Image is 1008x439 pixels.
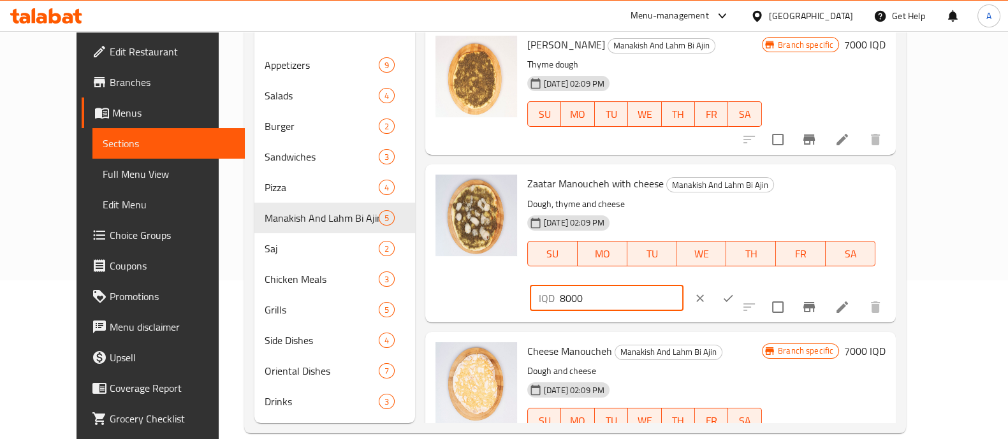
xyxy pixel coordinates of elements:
span: TU [600,105,623,124]
div: Burger2 [254,111,414,141]
span: TU [600,412,623,430]
span: WE [633,412,656,430]
button: MO [561,408,594,433]
p: Dough, thyme and cheese [527,196,875,212]
div: items [379,210,395,226]
span: 9 [379,59,394,71]
button: MO [578,241,627,266]
button: SU [527,408,561,433]
span: Sections [103,136,235,151]
span: 4 [379,182,394,194]
a: Menu disclaimer [82,312,245,342]
button: TU [627,241,677,266]
span: 4 [379,90,394,102]
button: delete [860,124,891,155]
button: TU [595,408,628,433]
img: Zaatar Manoucheh with cheese [435,175,517,256]
a: Promotions [82,281,245,312]
span: Side Dishes [265,333,378,348]
button: SA [826,241,875,266]
span: Manakish And Lahm Bi Ajin [608,38,715,53]
button: delete [860,292,891,322]
div: Side Dishes4 [254,325,414,356]
img: Zaatar Manoucheh [435,36,517,117]
span: 3 [379,396,394,408]
div: Grills [265,302,378,317]
div: Drinks [265,394,378,409]
button: TH [662,101,695,127]
button: TH [662,408,695,433]
div: items [379,57,395,73]
div: Saj2 [254,233,414,264]
span: Branches [110,75,235,90]
span: Edit Menu [103,197,235,212]
span: Saj [265,241,378,256]
span: Zaatar Manoucheh with cheese [527,174,664,193]
span: Menu disclaimer [110,319,235,335]
a: Edit menu item [835,299,850,315]
span: Choice Groups [110,227,235,243]
a: Sections [92,128,245,159]
button: TU [595,101,628,127]
p: Dough and cheese [527,363,762,379]
div: Drinks3 [254,386,414,417]
a: Edit Restaurant [82,36,245,67]
button: Branch-specific-item [794,124,824,155]
span: Burger [265,119,378,134]
span: 3 [379,273,394,285]
div: items [379,333,395,348]
a: Full Menu View [92,159,245,189]
div: Manakish And Lahm Bi Ajin5 [254,203,414,233]
span: TH [667,412,690,430]
div: items [379,271,395,287]
div: Salads4 [254,80,414,111]
div: items [379,149,395,164]
div: items [379,241,395,256]
span: Appetizers [265,57,378,73]
span: [DATE] 02:09 PM [539,384,610,396]
button: ok [714,284,742,312]
span: Pizza [265,180,378,195]
div: Sandwiches3 [254,141,414,172]
span: FR [781,245,821,263]
span: [DATE] 02:09 PM [539,78,610,90]
span: Grocery Checklist [110,411,235,426]
span: MO [566,105,589,124]
span: Branch specific [773,345,838,357]
span: SU [533,105,556,124]
span: WE [633,105,656,124]
h6: 7000 IQD [844,36,886,54]
span: Manakish And Lahm Bi Ajin [265,210,378,226]
span: Chicken Meals [265,271,378,287]
span: FR [700,412,723,430]
div: Manakish And Lahm Bi Ajin [608,38,715,54]
span: Oriental Dishes [265,363,378,378]
span: SA [733,412,756,430]
span: Manakish And Lahm Bi Ajin [615,345,722,359]
div: Manakish And Lahm Bi Ajin [615,345,722,360]
span: Select to update [764,126,791,153]
span: SA [733,105,756,124]
div: [GEOGRAPHIC_DATA] [769,9,853,23]
input: Please enter price [560,285,683,311]
span: Salads [265,88,378,103]
span: Menus [112,105,235,120]
span: TU [632,245,672,263]
span: Sandwiches [265,149,378,164]
p: IQD [539,291,555,306]
p: Thyme dough [527,57,762,73]
span: SA [831,245,870,263]
div: Grills5 [254,294,414,325]
img: Cheese Manoucheh [435,342,517,424]
span: SU [533,412,556,430]
div: items [379,302,395,317]
button: WE [676,241,726,266]
span: Coupons [110,258,235,273]
div: items [379,119,395,134]
div: Oriental Dishes7 [254,356,414,386]
span: [DATE] 02:09 PM [539,217,610,229]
